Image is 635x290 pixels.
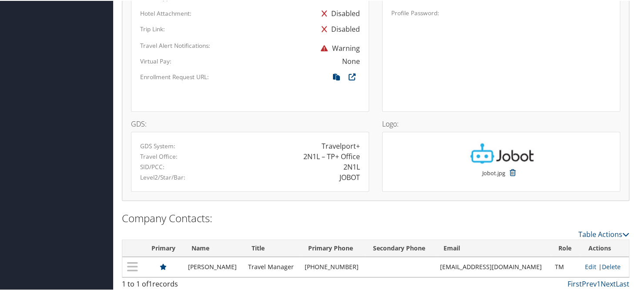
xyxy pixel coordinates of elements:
div: None [342,55,360,66]
label: Profile Password: [391,8,439,17]
a: 1 [597,278,601,288]
small: Jobot.jpg [482,168,505,185]
div: Disabled [317,5,360,20]
label: Travel Office: [140,151,178,160]
td: [EMAIL_ADDRESS][DOMAIN_NAME] [436,256,551,276]
div: JOBOT [339,171,360,182]
label: Level2/Star/Bar: [140,172,185,181]
td: [PHONE_NUMBER] [300,256,365,276]
h2: Company Contacts: [122,210,629,225]
div: Travelport+ [322,140,360,150]
a: Edit [585,262,596,270]
th: Role [551,239,581,256]
div: 2N1L [343,161,360,171]
td: Travel Manager [244,256,300,276]
div: Disabled [317,20,360,36]
h4: Logo: [382,120,620,127]
a: Table Actions [578,229,629,238]
a: Delete [602,262,621,270]
label: GDS System: [140,141,175,150]
label: Trip Link: [140,24,165,33]
a: First [568,278,582,288]
span: Warning [316,43,360,52]
label: Hotel Attachment: [140,8,192,17]
th: Email [436,239,551,256]
label: Virtual Pay: [140,56,171,65]
th: Primary Phone [300,239,365,256]
div: 2N1L – TP+ Office [303,150,360,161]
span: 1 [148,278,152,288]
label: Travel Alert Notifications: [140,40,210,49]
th: Name [184,239,243,256]
label: SID/PCC: [140,162,165,170]
a: Last [616,278,629,288]
th: Secondary Phone [365,239,436,256]
td: [PERSON_NAME] [184,256,243,276]
td: | [581,256,629,276]
th: Title [244,239,300,256]
a: Next [601,278,616,288]
img: Jobot.jpg [468,140,535,164]
h4: GDS: [131,120,369,127]
th: Primary [143,239,184,256]
label: Enrollment Request URL: [140,72,209,80]
th: Actions [581,239,629,256]
td: TM [551,256,581,276]
a: Prev [582,278,597,288]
